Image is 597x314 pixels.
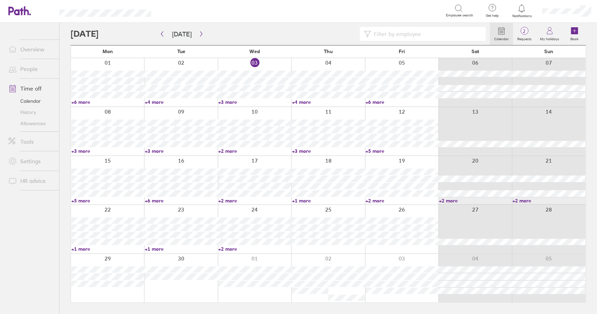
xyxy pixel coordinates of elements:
[490,23,513,45] a: Calendar
[536,35,563,41] label: My holidays
[3,107,59,118] a: History
[71,198,144,204] a: +5 more
[545,49,554,54] span: Sun
[3,62,59,76] a: People
[399,49,405,54] span: Fri
[511,3,533,18] a: Notifications
[170,7,188,14] div: Search
[471,49,479,54] span: Sat
[365,148,438,154] a: +5 more
[218,148,291,154] a: +2 more
[513,35,536,41] label: Requests
[218,198,291,204] a: +2 more
[365,99,438,105] a: +6 more
[71,99,144,105] a: +6 more
[292,148,365,154] a: +3 more
[102,49,113,54] span: Mon
[145,198,218,204] a: +6 more
[324,49,333,54] span: Thu
[292,198,365,204] a: +1 more
[536,23,563,45] a: My holidays
[371,27,482,41] input: Filter by employee
[166,28,197,40] button: [DATE]
[365,198,438,204] a: +2 more
[145,99,218,105] a: +4 more
[218,99,291,105] a: +3 more
[511,14,533,18] span: Notifications
[513,23,536,45] a: 2Requests
[3,154,59,168] a: Settings
[145,148,218,154] a: +3 more
[446,13,473,17] span: Employee search
[3,95,59,107] a: Calendar
[177,49,185,54] span: Tue
[513,28,536,34] span: 2
[490,35,513,41] label: Calendar
[3,118,59,129] a: Allowances
[71,246,144,252] a: +1 more
[567,35,583,41] label: Book
[481,14,504,18] span: Get help
[145,246,218,252] a: +1 more
[3,81,59,95] a: Time off
[71,148,144,154] a: +3 more
[3,42,59,56] a: Overview
[218,246,291,252] a: +2 more
[250,49,260,54] span: Wed
[292,99,365,105] a: +4 more
[3,174,59,188] a: HR advice
[563,23,586,45] a: Book
[3,135,59,149] a: Tools
[513,198,585,204] a: +2 more
[439,198,512,204] a: +2 more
